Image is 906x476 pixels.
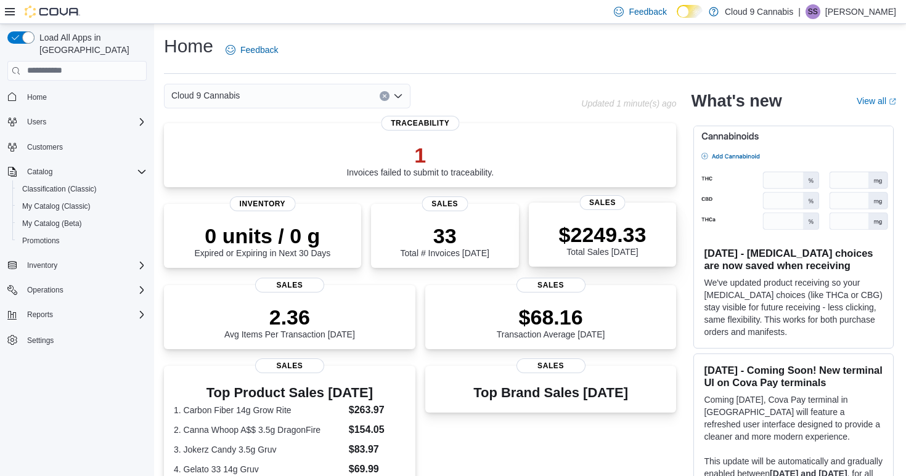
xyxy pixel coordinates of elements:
span: Sales [422,196,468,211]
span: Customers [27,142,63,152]
span: Operations [27,285,63,295]
span: Feedback [240,44,278,56]
h3: [DATE] - [MEDICAL_DATA] choices are now saved when receiving [704,247,883,272]
span: Promotions [22,236,60,246]
div: Avg Items Per Transaction [DATE] [224,305,355,339]
div: Expired or Expiring in Next 30 Days [194,224,330,258]
span: Traceability [381,116,459,131]
span: My Catalog (Classic) [17,199,147,214]
dt: 4. Gelato 33 14g Gruv [174,463,344,475]
a: View allExternal link [857,96,896,106]
span: Operations [22,283,147,297]
a: Promotions [17,233,65,248]
dt: 2. Canna Whoop A$$ 3.5g DragonFire [174,424,344,436]
button: Reports [2,306,152,323]
span: Feedback [629,6,666,18]
span: Load All Apps in [GEOGRAPHIC_DATA] [35,31,147,56]
span: Inventory [230,196,296,211]
dd: $83.97 [349,442,406,457]
button: Clear input [380,91,390,101]
button: Inventory [2,257,152,274]
a: Customers [22,140,68,155]
span: Settings [22,332,147,347]
button: Home [2,88,152,106]
button: Users [2,113,152,131]
span: Classification (Classic) [22,184,97,194]
p: 1 [346,143,494,167]
dd: $154.05 [349,422,406,437]
h3: Top Brand Sales [DATE] [473,385,628,400]
h3: Top Product Sales [DATE] [174,385,406,400]
div: Total Sales [DATE] [559,222,647,257]
div: Transaction Average [DATE] [497,305,605,339]
button: Operations [22,283,68,297]
p: $68.16 [497,305,605,329]
button: Catalog [2,163,152,180]
span: Users [27,117,46,127]
span: SS [808,4,818,19]
button: Reports [22,307,58,322]
h1: Home [164,34,213,58]
a: Home [22,90,52,105]
span: Inventory [27,260,57,270]
button: My Catalog (Beta) [12,215,152,232]
input: Dark Mode [677,5,703,18]
span: Inventory [22,258,147,273]
h2: What's new [691,91,782,111]
p: $2249.33 [559,222,647,247]
button: Users [22,115,51,129]
dt: 3. Jokerz Candy 3.5g Gruv [174,443,344,456]
span: Sales [255,278,324,292]
p: 33 [400,224,489,248]
span: Sales [579,195,626,210]
p: | [798,4,801,19]
span: Customers [22,139,147,155]
span: Cloud 9 Cannabis [171,88,240,103]
a: My Catalog (Beta) [17,216,87,231]
nav: Complex example [7,83,147,381]
img: Cova [25,6,80,18]
button: Settings [2,331,152,349]
span: Sales [516,278,586,292]
button: Classification (Classic) [12,180,152,198]
p: Cloud 9 Cannabis [725,4,793,19]
button: Catalog [22,164,57,179]
div: Total # Invoices [DATE] [400,224,489,258]
p: Updated 1 minute(s) ago [581,99,676,108]
span: Promotions [17,233,147,248]
a: My Catalog (Classic) [17,199,96,214]
span: Classification (Classic) [17,182,147,196]
svg: External link [889,98,896,105]
dd: $263.97 [349,403,406,418]
span: My Catalog (Classic) [22,201,91,211]
span: Sales [516,358,586,373]
p: We've updated product receiving so your [MEDICAL_DATA] choices (like THCa or CBG) stay visible fo... [704,276,883,338]
span: Home [22,89,147,105]
a: Feedback [221,38,283,62]
div: Invoices failed to submit to traceability. [346,143,494,177]
p: [PERSON_NAME] [825,4,896,19]
div: Sarbjot Singh [806,4,820,19]
a: Settings [22,333,59,348]
button: Customers [2,138,152,156]
span: Home [27,92,47,102]
span: Users [22,115,147,129]
span: My Catalog (Beta) [17,216,147,231]
button: Inventory [22,258,62,273]
dt: 1. Carbon Fiber 14g Grow Rite [174,404,344,416]
span: Reports [27,310,53,320]
button: My Catalog (Classic) [12,198,152,215]
p: 2.36 [224,305,355,329]
p: Coming [DATE], Cova Pay terminal in [GEOGRAPHIC_DATA] will feature a refreshed user interface des... [704,393,883,443]
button: Operations [2,281,152,299]
span: Catalog [27,167,52,177]
span: Sales [255,358,324,373]
button: Open list of options [393,91,403,101]
span: Reports [22,307,147,322]
p: 0 units / 0 g [194,224,330,248]
button: Promotions [12,232,152,249]
span: My Catalog (Beta) [22,219,82,228]
a: Classification (Classic) [17,182,102,196]
h3: [DATE] - Coming Soon! New terminal UI on Cova Pay terminals [704,364,883,389]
